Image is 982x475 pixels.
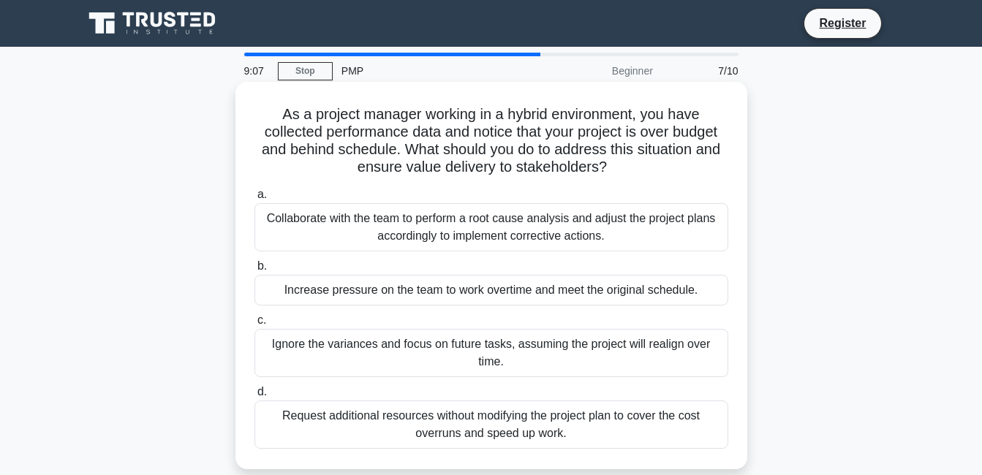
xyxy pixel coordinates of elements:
[254,400,728,449] div: Request additional resources without modifying the project plan to cover the cost overruns and sp...
[662,56,747,85] div: 7/10
[257,188,267,200] span: a.
[257,385,267,398] span: d.
[253,105,730,177] h5: As a project manager working in a hybrid environment, you have collected performance data and not...
[333,56,534,85] div: PMP
[235,56,278,85] div: 9:07
[810,14,875,32] a: Register
[257,313,266,326] span: c.
[278,62,333,80] a: Stop
[257,259,267,272] span: b.
[254,275,728,305] div: Increase pressure on the team to work overtime and meet the original schedule.
[254,203,728,251] div: Collaborate with the team to perform a root cause analysis and adjust the project plans according...
[254,329,728,377] div: Ignore the variances and focus on future tasks, assuming the project will realign over time.
[534,56,662,85] div: Beginner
